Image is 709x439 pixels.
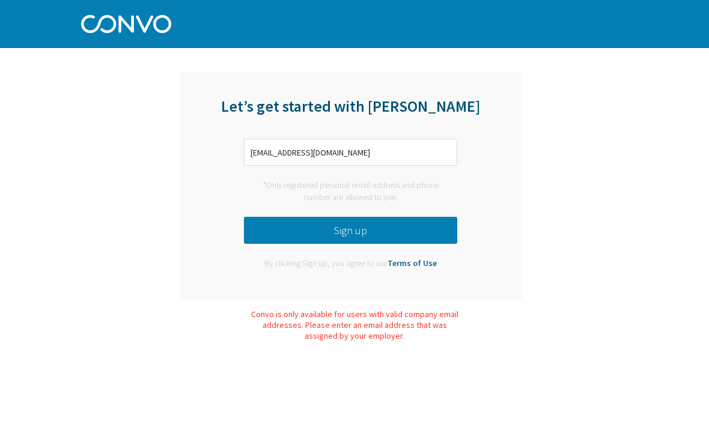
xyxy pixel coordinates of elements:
[255,258,446,270] div: By clicking Sign up, you agree to our
[180,96,522,131] div: Let’s get started with [PERSON_NAME]
[244,217,457,244] button: Sign up
[244,139,457,166] input: Enter phone number or email address
[388,258,437,268] a: Terms of Use
[244,180,457,203] div: *Only registered personal email address and phone number are allowed to join.
[249,309,460,341] div: Convo is only available for users with valid company email addresses. Please enter an email addre...
[81,12,171,33] img: Convo Logo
